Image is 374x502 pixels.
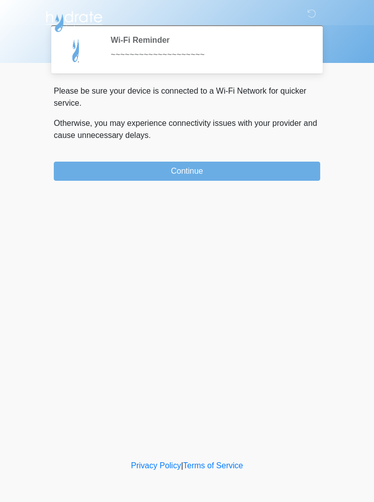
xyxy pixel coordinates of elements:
a: Terms of Service [183,461,243,470]
span: . [149,131,151,139]
div: ~~~~~~~~~~~~~~~~~~~~ [111,49,305,61]
img: Hydrate IV Bar - Flagstaff Logo [44,8,104,33]
button: Continue [54,162,320,181]
p: Please be sure your device is connected to a Wi-Fi Network for quicker service. [54,85,320,109]
a: | [181,461,183,470]
a: Privacy Policy [131,461,181,470]
p: Otherwise, you may experience connectivity issues with your provider and cause unnecessary delays [54,117,320,141]
img: Agent Avatar [61,35,91,65]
